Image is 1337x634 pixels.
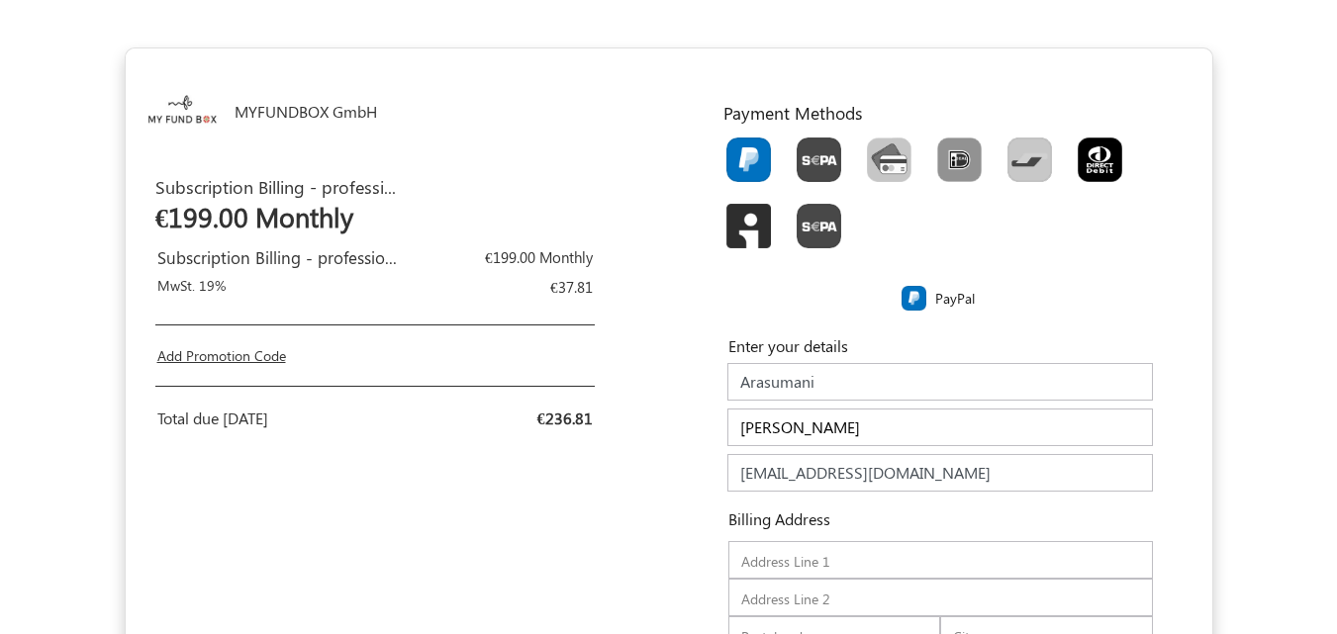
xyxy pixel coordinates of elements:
[157,245,405,271] div: Subscription Billing - professional - Monthly
[235,102,489,121] h6: MYFUNDBOX GmbH
[155,201,403,232] h2: €199.00 Monthly
[797,137,841,182] img: Sepa.png
[155,174,403,240] div: Subscription Billing - professional - Monthly
[723,102,1173,123] h5: Payment Methods
[1007,137,1052,182] img: Bancontact.png
[157,278,405,295] h2: MwSt. 19%
[550,277,593,297] span: €37.81
[937,137,982,182] img: Ideal.png
[797,204,841,248] img: Sepa.png
[726,204,771,248] img: GC_InstantBankPay.png
[714,131,1173,263] div: Toolbar with button groups
[727,454,1153,492] input: E-mail
[699,509,830,528] h6: Billing Address
[537,408,593,428] span: €236.81
[935,288,975,309] label: PayPal
[727,408,1153,446] input: Name
[867,137,911,182] img: CardCollection.png
[1078,137,1122,182] img: GOCARDLESS.png
[727,363,1153,401] input: Company Name
[902,286,926,311] img: PayPal.png
[485,247,593,267] span: €199.00 Monthly
[726,137,771,182] img: PayPal.png
[728,336,1153,355] h5: Enter your details
[157,407,361,430] div: Total due [DATE]
[728,541,1153,579] input: Address Line 1
[728,579,1153,616] input: Address Line 2
[157,346,286,365] a: Add Promotion Code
